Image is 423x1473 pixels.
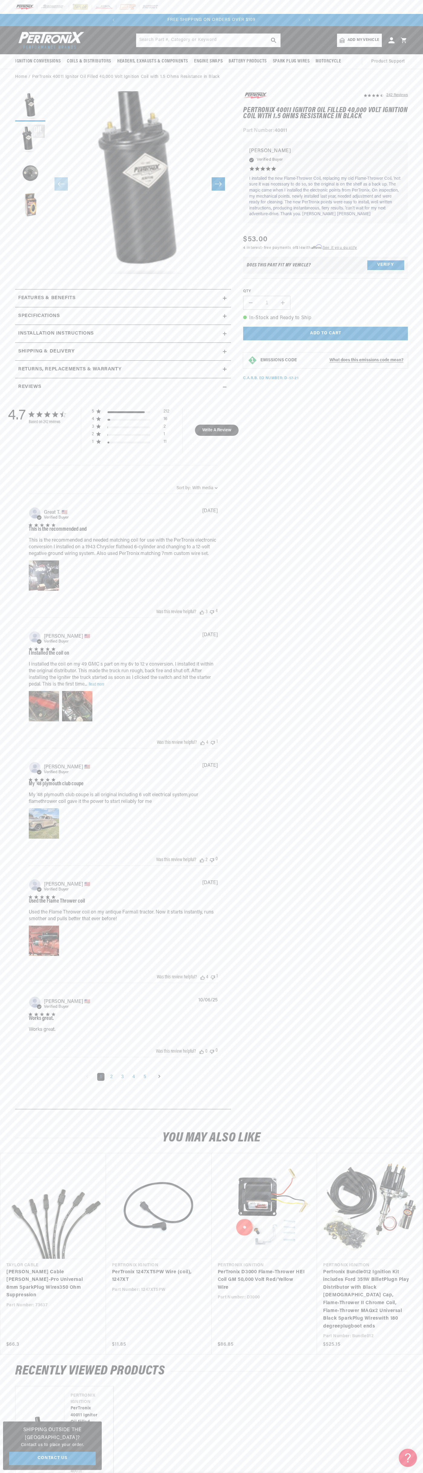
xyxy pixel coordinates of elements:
[92,424,94,429] div: 3
[177,486,191,490] span: Sort by:
[202,509,218,513] div: [DATE]
[260,358,297,362] strong: EMISSIONS CODE
[212,177,225,191] button: Slide right
[296,246,302,250] span: $14
[15,74,27,80] a: Home
[92,416,94,422] div: 4
[243,376,299,381] p: C.A.R.B. EO Number: D-57-21
[216,857,218,862] div: 0
[32,74,220,80] a: PerTronix 40011 Ignitor Oil Filled 40,000 Volt Ignition Coil with 1.5 Ohms Resistance in Black
[44,509,68,515] span: Great T.
[167,18,256,22] span: FREE SHIPPING ON ORDERS OVER $109
[273,58,310,65] span: Spark Plug Wires
[247,263,311,268] div: Does This part fit My vehicle?
[267,34,280,47] button: search button
[44,881,90,887] span: Ken M.
[141,1073,149,1081] a: Goto Page 5
[18,383,41,391] h2: Reviews
[8,408,26,424] div: 4.7
[202,633,218,637] div: [DATE]
[18,396,228,1104] div: customer reviews
[371,54,408,69] summary: Product Support
[18,294,75,302] h2: Features & Benefits
[164,416,167,424] div: 16
[216,1048,218,1054] div: 0
[29,926,59,956] div: Image of Review by Ken M. on November 16, 22 number 1
[156,1049,196,1054] div: Was this review helpful?
[92,432,94,437] div: 2
[29,647,69,651] div: 5 star rating out of 5 stars
[15,30,85,51] img: Pertronix
[303,14,316,26] button: Translation missing: en.sections.announcements.next_announcement
[329,358,403,362] strong: What does this emissions code mean?
[200,740,205,745] div: Vote up
[92,409,169,416] div: 5 star by 212 reviews
[44,1005,69,1009] span: Verified Buyer
[243,234,268,245] span: $53.00
[92,432,169,439] div: 2 star by 1 reviews
[29,691,59,721] div: Video of Review by Alfonso D. on December 12, 23 number 1
[270,54,313,68] summary: Spark Plug Wires
[216,974,218,980] div: 1
[15,343,231,360] summary: Shipping & Delivery
[177,486,218,490] button: Sort by:With media
[206,857,207,862] div: 2
[257,156,283,163] span: Verified Buyer
[130,1073,138,1081] a: Goto Page 4
[6,1268,94,1299] a: [PERSON_NAME] Cable [PERSON_NAME]-Pro Universal 8mm SparkPlug Wires350 Ohm Suppression
[29,899,85,904] div: Used the Flame Thrower coil
[206,740,208,745] div: 4
[15,74,408,80] nav: breadcrumbs
[192,486,213,490] div: With media
[226,54,270,68] summary: Battery Products
[29,651,69,656] div: I installed the coil on
[29,895,85,899] div: 5 star rating out of 5 stars
[44,887,69,891] span: Verified Buyer
[71,1405,101,1459] a: PerTronix 40011 Ignitor Oil Filled 40,000 Volt Ignition Coil with 1.5 Ohms Resistance in Black
[64,54,114,68] summary: Coils & Distributors
[200,610,204,614] div: Vote up
[29,778,84,781] div: 5 star rating out of 5 stars
[202,880,218,885] div: [DATE]
[164,424,166,432] div: 2
[120,17,303,23] div: Announcement
[210,609,214,614] div: Vote down
[164,439,167,447] div: 11
[316,58,341,65] span: Motorcycle
[243,127,408,135] div: Part Number:
[9,1442,96,1448] p: Contact us to place your order.
[249,147,402,155] p: [PERSON_NAME]
[92,409,94,414] div: 5
[191,54,226,68] summary: Engine Swaps
[206,610,207,614] div: 3
[243,327,408,340] button: Add to cart
[205,1049,207,1054] div: 0
[107,1073,115,1081] a: Goto Page 2
[117,58,188,65] span: Headers, Exhausts & Components
[120,17,303,23] div: 2 of 2
[243,107,408,120] h1: PerTronix 40011 Ignitor Oil Filled 40,000 Volt Ignition Coil with 1.5 Ohms Resistance in Black
[9,1426,96,1442] h3: Shipping Outside the [GEOGRAPHIC_DATA]?
[15,1132,408,1144] h2: You may also like
[29,1016,55,1021] div: Works great.
[210,1048,214,1054] div: Vote down
[200,857,204,862] div: Vote up
[157,975,197,980] div: Was this review helpful?
[311,245,322,249] span: Affirm
[136,34,280,47] input: Search Part #, Category or Keyword
[107,14,120,26] button: Translation missing: en.sections.announcements.previous_announcement
[367,260,404,270] button: Verify
[55,177,68,191] button: Slide left
[194,58,223,65] span: Engine Swaps
[15,91,231,277] media-gallery: Gallery Viewer
[18,312,60,320] h2: Specifications
[67,58,111,65] span: Coils & Distributors
[216,609,218,614] div: 4
[92,416,169,424] div: 4 star by 16 reviews
[92,439,94,445] div: 1
[29,808,59,839] div: Image of Review by alex s. on May 25, 23 number 1
[18,366,121,373] h2: Returns, Replacements & Warranty
[211,974,215,980] div: Vote down
[15,191,45,222] button: Load image 4 in gallery view
[210,857,214,862] div: Vote down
